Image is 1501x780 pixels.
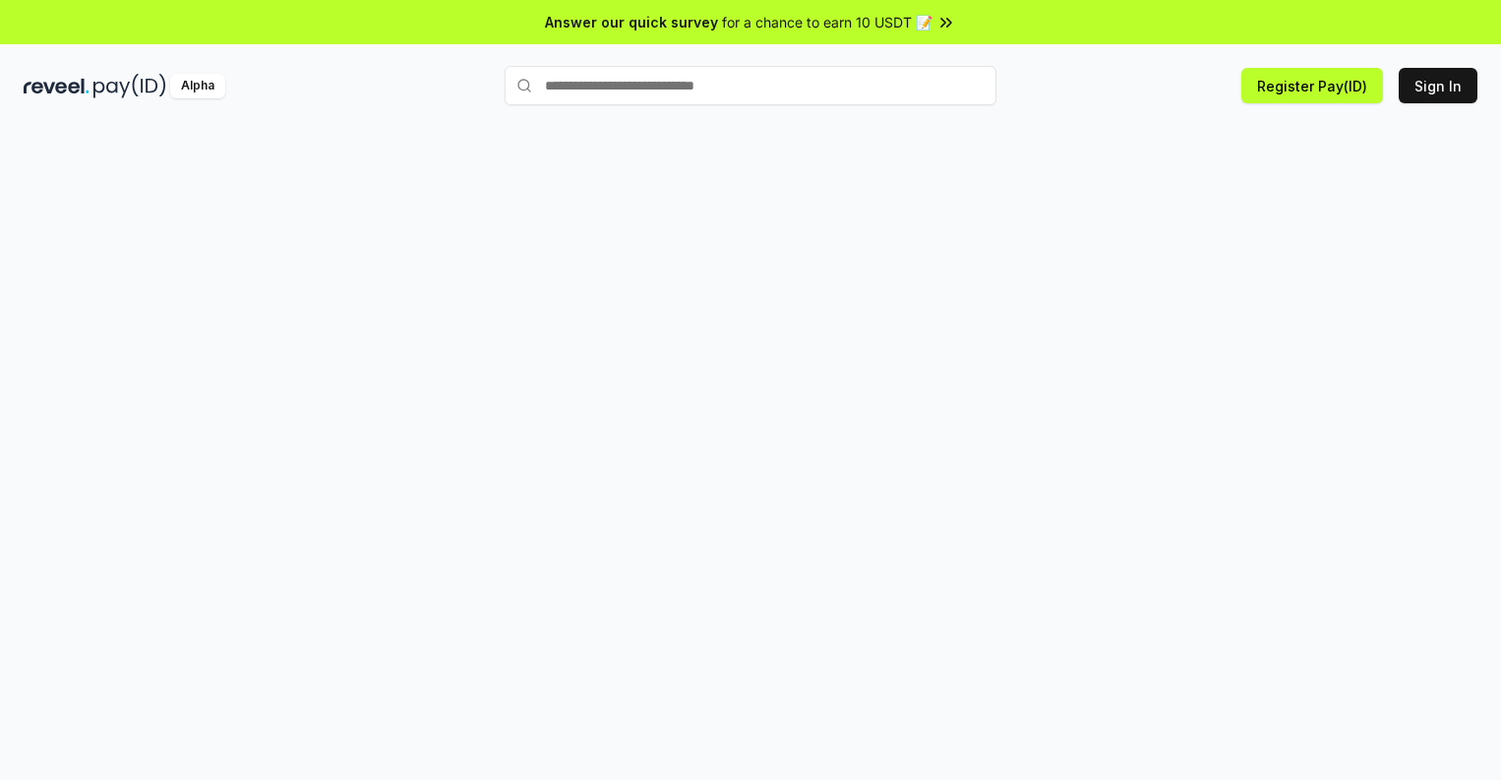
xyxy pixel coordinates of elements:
[24,74,90,98] img: reveel_dark
[93,74,166,98] img: pay_id
[722,12,932,32] span: for a chance to earn 10 USDT 📝
[545,12,718,32] span: Answer our quick survey
[1241,68,1383,103] button: Register Pay(ID)
[170,74,225,98] div: Alpha
[1399,68,1477,103] button: Sign In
